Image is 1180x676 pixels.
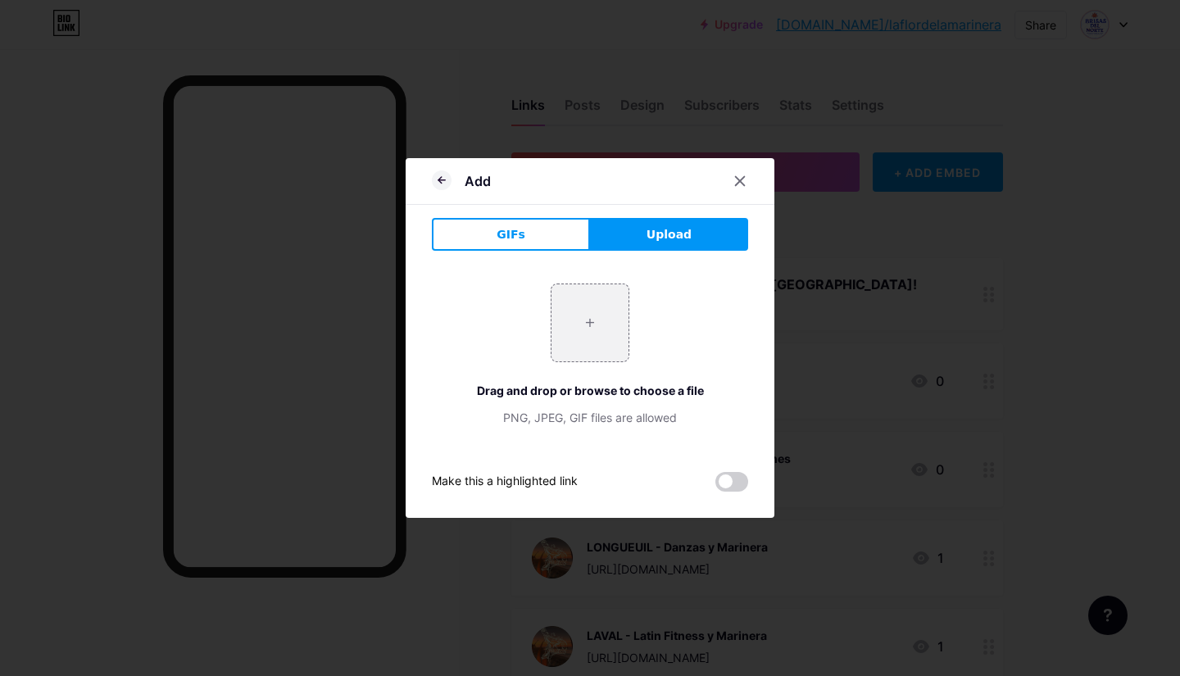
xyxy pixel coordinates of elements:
[432,472,578,492] div: Make this a highlighted link
[590,218,748,251] button: Upload
[432,382,748,399] div: Drag and drop or browse to choose a file
[497,226,525,243] span: GIFs
[432,409,748,426] div: PNG, JPEG, GIF files are allowed
[465,171,491,191] div: Add
[432,218,590,251] button: GIFs
[647,226,692,243] span: Upload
